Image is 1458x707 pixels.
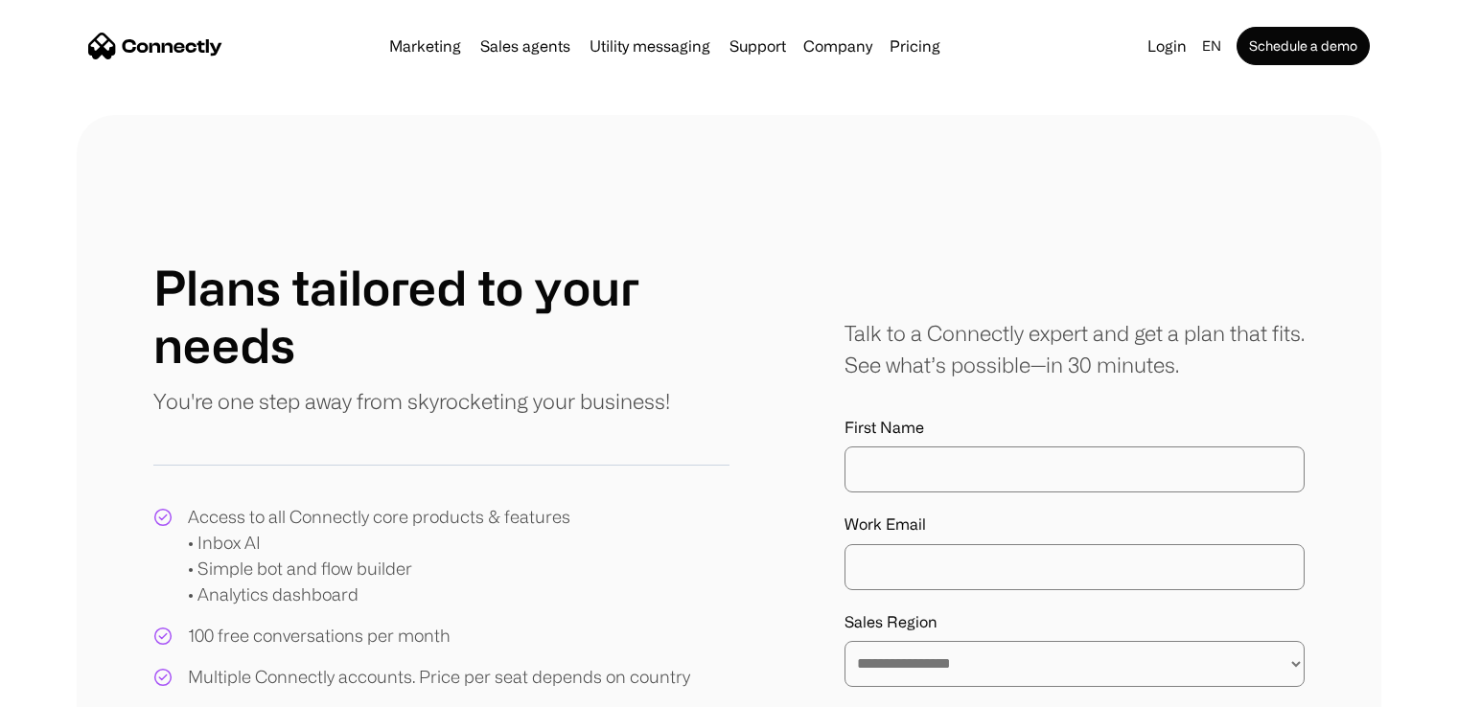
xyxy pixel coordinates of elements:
[722,38,794,54] a: Support
[188,623,451,649] div: 100 free conversations per month
[798,33,878,59] div: Company
[882,38,948,54] a: Pricing
[845,515,1305,534] label: Work Email
[803,33,872,59] div: Company
[473,38,578,54] a: Sales agents
[1237,27,1370,65] a: Schedule a demo
[153,385,670,417] p: You're one step away from skyrocketing your business!
[188,664,690,690] div: Multiple Connectly accounts. Price per seat depends on country
[153,259,729,374] h1: Plans tailored to your needs
[845,317,1305,380] div: Talk to a Connectly expert and get a plan that fits. See what’s possible—in 30 minutes.
[1194,33,1233,59] div: en
[382,38,469,54] a: Marketing
[188,504,570,607] div: Access to all Connectly core products & features • Inbox AI • Simple bot and flow builder • Analy...
[845,613,1305,631] label: Sales Region
[1202,33,1221,59] div: en
[88,32,222,60] a: home
[845,419,1305,437] label: First Name
[582,38,718,54] a: Utility messaging
[1140,33,1194,59] a: Login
